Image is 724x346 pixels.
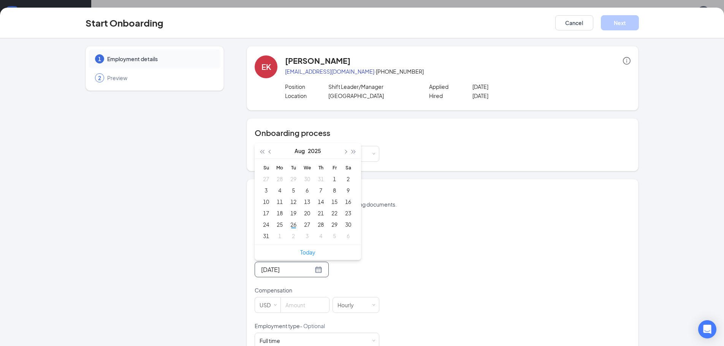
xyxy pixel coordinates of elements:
div: 4 [316,231,325,240]
td: 2025-09-01 [273,230,287,242]
td: 2025-07-27 [259,173,273,185]
div: 6 [344,231,353,240]
td: 2025-07-29 [287,173,300,185]
div: 5 [289,186,298,195]
td: 2025-07-30 [300,173,314,185]
div: 1 [330,174,339,183]
td: 2025-09-03 [300,230,314,242]
th: Tu [287,162,300,173]
div: Full time [260,337,280,344]
div: 28 [275,174,284,183]
td: 2025-08-09 [341,185,355,196]
div: 18 [275,209,284,218]
div: 3 [261,186,271,195]
div: 22 [330,209,339,218]
div: 21 [316,209,325,218]
td: 2025-08-22 [328,207,341,219]
td: 2025-08-01 [328,173,341,185]
div: 27 [261,174,271,183]
td: 2025-08-07 [314,185,328,196]
td: 2025-08-19 [287,207,300,219]
div: USD [260,297,276,313]
td: 2025-08-21 [314,207,328,219]
div: 4 [275,186,284,195]
th: Fr [328,162,341,173]
th: We [300,162,314,173]
td: 2025-08-23 [341,207,355,219]
span: info-circle [623,57,631,65]
td: 2025-08-17 [259,207,273,219]
div: 30 [344,220,353,229]
td: 2025-08-10 [259,196,273,207]
div: 19 [289,209,298,218]
span: - Optional [300,322,325,329]
div: 11 [275,197,284,206]
td: 2025-08-11 [273,196,287,207]
p: Shift Leader/Manager [328,83,415,90]
div: 16 [344,197,353,206]
p: This information is used to create onboarding documents. [255,201,631,208]
div: 8 [330,186,339,195]
td: 2025-08-02 [341,173,355,185]
div: 31 [316,174,325,183]
td: 2025-08-04 [273,185,287,196]
div: 29 [330,220,339,229]
p: Applied [429,83,472,90]
input: Amount [281,297,329,313]
td: 2025-08-30 [341,219,355,230]
span: 2 [98,74,101,82]
div: 17 [261,209,271,218]
a: Today [300,249,315,256]
h4: Employment details [255,188,631,199]
div: Open Intercom Messenger [698,320,716,338]
td: 2025-08-15 [328,196,341,207]
div: 20 [303,209,312,218]
div: 26 [289,220,298,229]
div: 31 [261,231,271,240]
p: Compensation [255,286,379,294]
div: [object Object] [260,337,285,344]
th: Th [314,162,328,173]
div: 2 [289,231,298,240]
div: 28 [316,220,325,229]
td: 2025-07-28 [273,173,287,185]
div: 9 [344,186,353,195]
div: 5 [330,231,339,240]
button: 2025 [308,143,321,158]
td: 2025-09-05 [328,230,341,242]
button: Cancel [555,15,593,30]
th: Su [259,162,273,173]
td: 2025-08-20 [300,207,314,219]
td: 2025-08-12 [287,196,300,207]
th: Mo [273,162,287,173]
div: 29 [289,174,298,183]
p: · [PHONE_NUMBER] [285,68,631,75]
div: 3 [303,231,312,240]
p: [DATE] [472,83,559,90]
div: 6 [303,186,312,195]
div: EK [261,62,271,72]
p: [GEOGRAPHIC_DATA] [328,92,415,100]
h4: Onboarding process [255,128,631,138]
span: Preview [107,74,213,82]
div: 12 [289,197,298,206]
span: Employment details [107,55,213,63]
p: Location [285,92,328,100]
h3: Start Onboarding [86,16,163,29]
button: Next [601,15,639,30]
td: 2025-08-26 [287,219,300,230]
div: 25 [275,220,284,229]
td: 2025-08-05 [287,185,300,196]
td: 2025-08-29 [328,219,341,230]
td: 2025-09-02 [287,230,300,242]
div: 2 [344,174,353,183]
td: 2025-08-24 [259,219,273,230]
input: Select date [261,265,313,274]
td: 2025-08-27 [300,219,314,230]
td: 2025-08-08 [328,185,341,196]
h4: [PERSON_NAME] [285,55,350,66]
td: 2025-08-25 [273,219,287,230]
p: Hired [429,92,472,100]
div: Hourly [337,297,359,313]
td: 2025-08-13 [300,196,314,207]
